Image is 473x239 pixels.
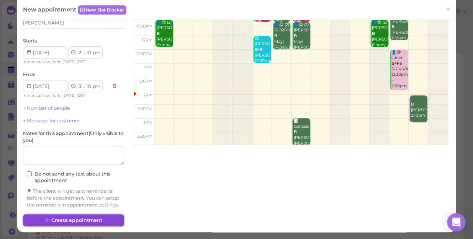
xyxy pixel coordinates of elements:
[391,50,408,89] div: 👤😋 suner [PERSON_NAME] 12:30pm - 2:00pm
[23,71,35,78] label: Ends
[391,24,394,29] b: B
[23,118,80,124] a: + Message for customer
[142,37,152,42] span: 12pm
[24,59,60,64] span: America/New_York
[144,65,152,70] span: 1pm
[23,20,64,26] div: [PERSON_NAME]
[138,79,152,84] span: 1:30pm
[143,120,152,125] span: 3pm
[23,105,70,111] a: + Number of people
[62,59,75,64] span: [DATE]
[293,22,310,67] div: 👤😋 (2) [PERSON_NAME] May|[PERSON_NAME] 11:30am - 12:30pm
[293,118,310,163] div: 📝 Genesis [PERSON_NAME] [PERSON_NAME] 3:00pm - 4:00pm
[137,24,152,29] span: 11:30am
[23,37,37,44] label: Starts
[24,93,60,98] span: America/New_York
[391,61,402,66] b: B+Fa
[294,33,297,38] b: B
[136,51,152,56] span: 12:30pm
[78,5,126,15] a: New Slot Blocker
[27,171,32,176] input: Do not send any text about this appointment
[78,93,85,98] span: DST
[447,213,465,231] div: Open Intercom Messenger
[23,214,124,226] button: Create appointment
[27,188,120,208] div: The client will get text reminder(s) before the appointment. You can setup the reminders in appoi...
[23,92,108,99] div: | |
[372,20,388,65] div: 👤😋 (2) [PERSON_NAME] [PERSON_NAME] |Sunny 11:25am - 12:25pm
[23,59,108,65] div: | |
[62,93,75,98] span: [DATE]
[143,93,152,98] span: 2pm
[156,20,173,65] div: 👤😋 (2) [PERSON_NAME] [PERSON_NAME] |Sunny 11:25am - 12:25pm
[23,130,124,144] label: Notes for this appointment ( Only visible to you )
[137,134,152,139] span: 3:30pm
[274,33,277,38] b: B
[27,171,120,184] label: Do not send any text about this appointment
[137,106,152,111] span: 2:30pm
[410,96,427,130] div: B [PERSON_NAME] 2:10pm - 3:10pm
[157,31,160,36] b: B
[274,22,291,67] div: 👤😋 (2) [PERSON_NAME] May|[PERSON_NAME] 11:30am - 12:30pm
[23,6,78,13] span: New appointment
[445,4,450,15] span: ×
[255,47,263,52] b: B+S
[78,59,85,64] span: DST
[254,36,271,75] div: 😋 [PERSON_NAME] [PERSON_NAME] 12:00pm - 1:00pm
[391,13,408,52] div: 👤😋 [PERSON_NAME] [PERSON_NAME] 11:10am - 12:10pm
[372,31,375,36] b: B
[294,129,297,134] b: B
